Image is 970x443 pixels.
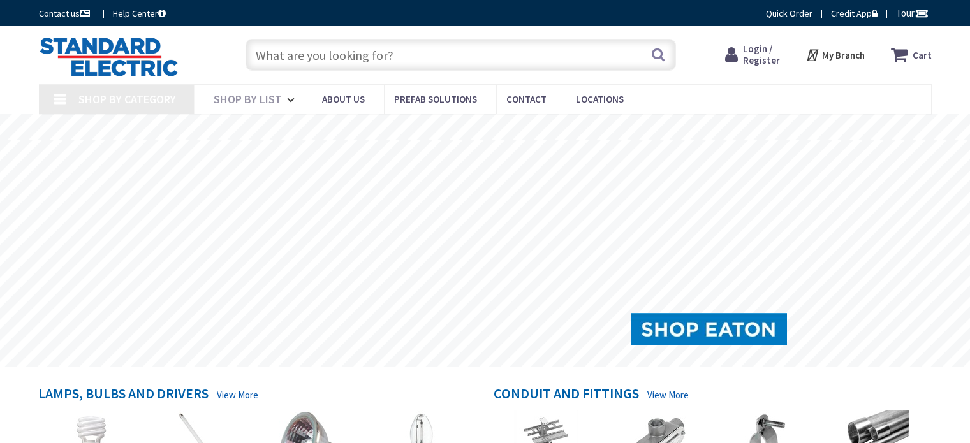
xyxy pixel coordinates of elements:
[822,49,865,61] strong: My Branch
[284,121,687,135] rs-layer: Coronavirus: Our Commitment to Our Employees and Customers
[38,386,209,404] h4: Lamps, Bulbs and Drivers
[78,92,176,106] span: Shop By Category
[113,7,166,20] a: Help Center
[394,93,477,105] span: Prefab Solutions
[805,43,865,66] div: My Branch
[766,7,812,20] a: Quick Order
[913,43,932,66] strong: Cart
[214,92,282,106] span: Shop By List
[39,37,179,76] img: Standard Electric
[743,43,780,66] span: Login / Register
[506,93,547,105] span: Contact
[322,93,365,105] span: About Us
[831,7,878,20] a: Credit App
[647,388,689,402] a: View More
[246,39,676,71] input: What are you looking for?
[725,43,780,66] a: Login / Register
[39,7,92,20] a: Contact us
[576,93,624,105] span: Locations
[891,43,932,66] a: Cart
[494,386,639,404] h4: Conduit and Fittings
[896,7,929,19] span: Tour
[217,388,258,402] a: View More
